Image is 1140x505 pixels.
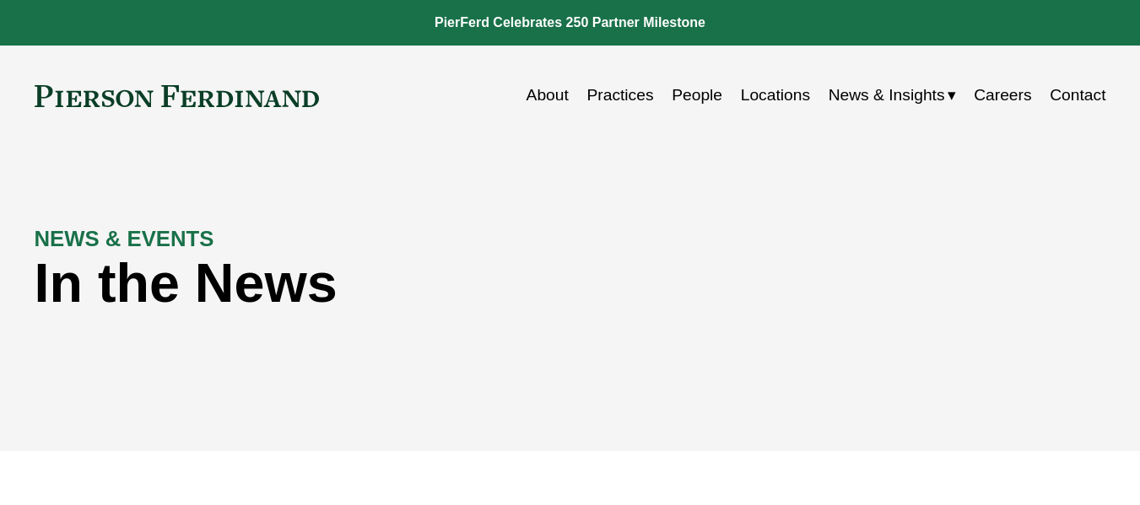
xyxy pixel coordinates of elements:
strong: NEWS & EVENTS [35,227,214,250]
a: Locations [741,79,810,111]
a: People [672,79,722,111]
a: folder dropdown [829,79,956,111]
a: Careers [974,79,1031,111]
a: Practices [586,79,653,111]
a: Contact [1050,79,1105,111]
a: About [527,79,569,111]
h1: In the News [35,252,838,314]
span: News & Insights [829,81,945,110]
